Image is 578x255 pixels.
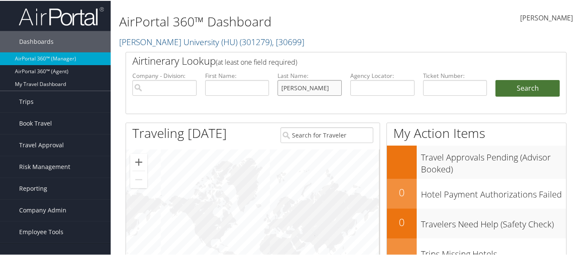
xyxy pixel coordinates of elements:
h2: Airtinerary Lookup [132,53,523,67]
span: Travel Approval [19,134,64,155]
h3: Travelers Need Help (Safety Check) [421,213,566,229]
span: , [ 30699 ] [272,35,304,47]
span: [PERSON_NAME] [520,12,573,22]
span: Company Admin [19,199,66,220]
span: Dashboards [19,30,54,52]
span: Trips [19,90,34,112]
a: [PERSON_NAME] University (HU) [119,35,304,47]
button: Zoom out [130,170,147,187]
label: Company - Division: [132,71,197,79]
span: Risk Management [19,155,70,177]
button: Zoom in [130,153,147,170]
h3: Hotel Payment Authorizations Failed [421,183,566,200]
span: Reporting [19,177,47,198]
label: Ticket Number: [423,71,487,79]
a: 0Hotel Payment Authorizations Failed [387,178,566,208]
h1: My Action Items [387,123,566,141]
h2: 0 [387,184,417,199]
h2: 0 [387,214,417,229]
input: Search for Traveler [280,126,373,142]
label: Agency Locator: [350,71,415,79]
label: First Name: [205,71,269,79]
span: Book Travel [19,112,52,133]
label: Last Name: [278,71,342,79]
a: Travel Approvals Pending (Advisor Booked) [387,145,566,178]
span: (at least one field required) [216,57,297,66]
a: 0Travelers Need Help (Safety Check) [387,208,566,238]
span: Employee Tools [19,221,63,242]
a: [PERSON_NAME] [520,4,573,31]
button: Search [495,79,560,96]
h3: Travel Approvals Pending (Advisor Booked) [421,146,566,175]
h1: Traveling [DATE] [132,123,227,141]
span: ( 301279 ) [240,35,272,47]
img: airportal-logo.png [19,6,104,26]
h1: AirPortal 360™ Dashboard [119,12,422,30]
